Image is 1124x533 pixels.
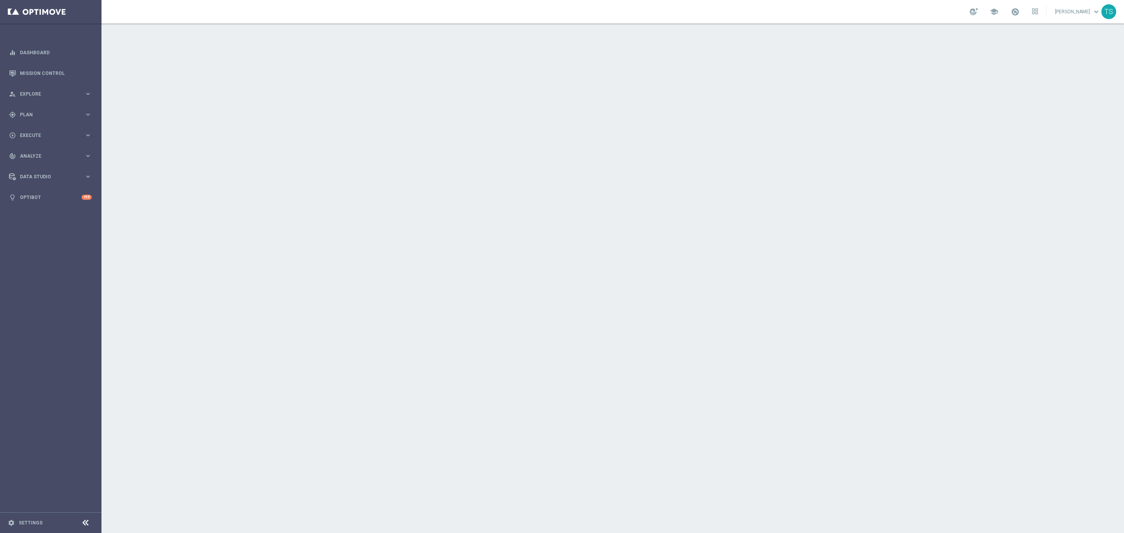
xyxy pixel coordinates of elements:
[84,152,92,160] i: keyboard_arrow_right
[9,153,92,159] button: track_changes Analyze keyboard_arrow_right
[20,187,82,208] a: Optibot
[20,42,92,63] a: Dashboard
[990,7,998,16] span: school
[20,154,84,158] span: Analyze
[20,112,84,117] span: Plan
[9,132,92,139] button: play_circle_outline Execute keyboard_arrow_right
[9,153,84,160] div: Analyze
[1054,6,1101,18] a: [PERSON_NAME]keyboard_arrow_down
[9,42,92,63] div: Dashboard
[20,133,84,138] span: Execute
[9,132,16,139] i: play_circle_outline
[84,111,92,118] i: keyboard_arrow_right
[20,92,84,96] span: Explore
[82,195,92,200] div: +10
[9,173,84,180] div: Data Studio
[9,194,92,201] button: lightbulb Optibot +10
[9,63,92,84] div: Mission Control
[8,519,15,526] i: settings
[9,91,16,98] i: person_search
[84,131,92,139] i: keyboard_arrow_right
[9,174,92,180] button: Data Studio keyboard_arrow_right
[9,194,16,201] i: lightbulb
[9,187,92,208] div: Optibot
[9,111,16,118] i: gps_fixed
[9,70,92,76] button: Mission Control
[20,63,92,84] a: Mission Control
[9,111,84,118] div: Plan
[9,112,92,118] button: gps_fixed Plan keyboard_arrow_right
[9,50,92,56] button: equalizer Dashboard
[9,91,92,97] button: person_search Explore keyboard_arrow_right
[19,521,43,525] a: Settings
[9,49,16,56] i: equalizer
[20,174,84,179] span: Data Studio
[1092,7,1101,16] span: keyboard_arrow_down
[84,90,92,98] i: keyboard_arrow_right
[1101,4,1116,19] div: TS
[9,153,16,160] i: track_changes
[9,132,84,139] div: Execute
[84,173,92,180] i: keyboard_arrow_right
[9,91,84,98] div: Explore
